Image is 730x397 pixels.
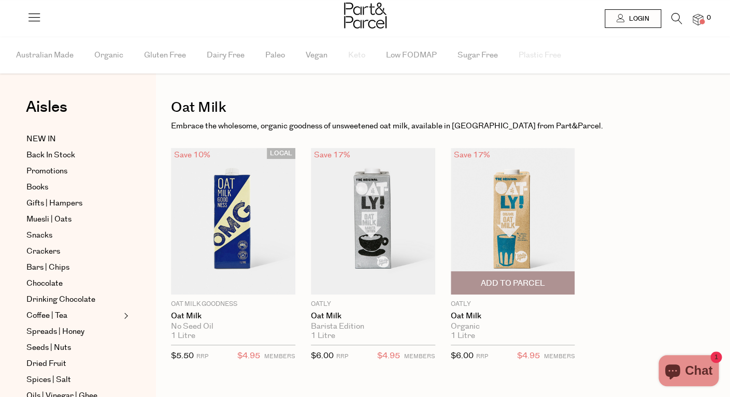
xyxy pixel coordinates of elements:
a: Spreads | Honey [26,326,121,338]
button: Expand/Collapse Coffee | Tea [121,310,128,322]
span: Paleo [265,37,285,73]
a: Gifts | Hampers [26,197,121,210]
span: Books [26,181,48,194]
span: NEW IN [26,133,56,145]
span: Plastic Free [519,37,561,73]
span: $5.50 [171,350,194,361]
a: 0 [693,14,703,25]
img: Part&Parcel [344,3,387,28]
span: Low FODMAP [386,37,437,73]
span: Dried Fruit [26,358,66,370]
a: Crackers [26,245,121,258]
a: Seeds | Nuts [26,342,121,354]
span: Gifts | Hampers [26,197,82,210]
a: Books [26,181,121,194]
a: Chocolate [26,277,121,290]
inbox-online-store-chat: Shopify online store chat [655,355,722,389]
div: Barista Edition [311,322,435,331]
span: Spices | Salt [26,374,71,386]
span: Dairy Free [207,37,245,73]
p: Oatly [311,300,435,309]
button: Add To Parcel [451,271,575,295]
small: MEMBERS [264,352,295,360]
div: Organic [451,322,575,331]
a: Aisles [26,99,67,125]
div: Save 10% [171,148,213,162]
p: Oat Milk Goodness [171,300,295,309]
span: Sugar Free [457,37,498,73]
span: Drinking Chocolate [26,293,95,306]
small: RRP [476,352,488,360]
span: Bars | Chips [26,261,69,274]
span: Vegan [306,37,327,73]
a: Drinking Chocolate [26,293,121,306]
span: Keto [348,37,365,73]
span: Gluten Free [144,37,186,73]
span: Australian Made [16,37,74,73]
div: Save 17% [311,148,353,162]
span: Spreads | Honey [26,326,84,338]
a: Oat Milk [451,312,575,321]
a: Dried Fruit [26,358,121,370]
span: Organic [94,37,123,73]
a: Back In Stock [26,149,121,161]
span: Seeds | Nuts [26,342,71,354]
span: $6.00 [311,350,334,361]
span: Aisles [26,96,67,119]
span: $4.95 [377,349,400,363]
img: Oat Milk [451,148,575,295]
small: MEMBERS [543,352,575,360]
span: $4.95 [517,349,539,363]
small: RRP [196,352,208,360]
a: Spices | Salt [26,374,121,386]
p: Oatly [451,300,575,309]
h1: Oat Milk [171,96,714,120]
span: 1 Litre [451,331,475,341]
span: Muesli | Oats [26,213,71,226]
span: LOCAL [267,148,295,159]
div: Save 17% [451,148,493,162]
span: Snacks [26,229,52,242]
a: Snacks [26,229,121,242]
span: Chocolate [26,277,63,290]
span: Crackers [26,245,60,258]
img: Oat Milk [171,148,295,295]
span: $6.00 [451,350,474,361]
small: MEMBERS [404,352,435,360]
a: Promotions [26,165,121,178]
span: Promotions [26,165,67,178]
span: 1 Litre [171,331,195,341]
a: Muesli | Oats [26,213,121,226]
a: NEW IN [26,133,121,145]
span: 0 [704,13,713,23]
div: No Seed Oil [171,322,295,331]
span: Coffee | Tea [26,310,67,322]
span: $4.95 [237,349,260,363]
span: Embrace the wholesome, organic goodness of unsweetened oat milk, available in [GEOGRAPHIC_DATA] f... [171,121,603,131]
a: Bars | Chips [26,261,121,274]
span: Back In Stock [26,149,75,161]
img: Oat Milk [311,148,435,295]
a: Oat Milk [171,312,295,321]
small: RRP [336,352,348,360]
a: Login [605,9,661,28]
a: Oat Milk [311,312,435,321]
span: Add To Parcel [480,278,545,289]
a: Coffee | Tea [26,310,121,322]
span: Login [626,14,649,23]
span: 1 Litre [311,331,335,341]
